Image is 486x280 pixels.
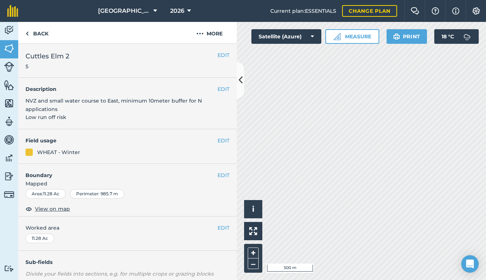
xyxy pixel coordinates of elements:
img: Two speech bubbles overlapping with the left bubble in the forefront [411,7,419,15]
img: A cog icon [472,7,481,15]
div: Open Intercom Messenger [461,255,479,273]
img: Ruler icon [333,33,341,40]
img: svg+xml;base64,PHN2ZyB4bWxucz0iaHR0cDovL3d3dy53My5vcmcvMjAwMC9zdmciIHdpZHRoPSIxOCIgaGVpZ2h0PSIyNC... [26,204,32,213]
img: A question mark icon [431,7,440,15]
button: EDIT [217,137,230,145]
button: EDIT [217,171,230,179]
button: EDIT [217,224,230,232]
span: 5 [26,63,69,70]
button: EDIT [217,85,230,93]
div: Area : 11.28 Ac [26,189,66,199]
button: Satellite (Azure) [251,29,321,44]
button: Print [387,29,427,44]
h4: Boundary [18,164,217,179]
img: svg+xml;base64,PD94bWwgdmVyc2lvbj0iMS4wIiBlbmNvZGluZz0idXRmLTgiPz4KPCEtLSBHZW5lcmF0b3I6IEFkb2JlIE... [4,134,14,145]
span: i [252,204,254,214]
img: svg+xml;base64,PHN2ZyB4bWxucz0iaHR0cDovL3d3dy53My5vcmcvMjAwMC9zdmciIHdpZHRoPSIxOSIgaGVpZ2h0PSIyNC... [393,32,400,41]
img: Four arrows, one pointing top left, one top right, one bottom right and the last bottom left [249,227,257,235]
img: svg+xml;base64,PHN2ZyB4bWxucz0iaHR0cDovL3d3dy53My5vcmcvMjAwMC9zdmciIHdpZHRoPSI1NiIgaGVpZ2h0PSI2MC... [4,98,14,109]
img: svg+xml;base64,PD94bWwgdmVyc2lvbj0iMS4wIiBlbmNvZGluZz0idXRmLTgiPz4KPCEtLSBHZW5lcmF0b3I6IEFkb2JlIE... [460,29,474,44]
img: svg+xml;base64,PD94bWwgdmVyc2lvbj0iMS4wIiBlbmNvZGluZz0idXRmLTgiPz4KPCEtLSBHZW5lcmF0b3I6IEFkb2JlIE... [4,171,14,182]
img: svg+xml;base64,PHN2ZyB4bWxucz0iaHR0cDovL3d3dy53My5vcmcvMjAwMC9zdmciIHdpZHRoPSI5IiBoZWlnaHQ9IjI0Ii... [26,29,29,38]
span: Mapped [18,180,237,188]
img: svg+xml;base64,PHN2ZyB4bWxucz0iaHR0cDovL3d3dy53My5vcmcvMjAwMC9zdmciIHdpZHRoPSIxNyIgaGVpZ2h0PSIxNy... [452,7,459,15]
img: svg+xml;base64,PHN2ZyB4bWxucz0iaHR0cDovL3d3dy53My5vcmcvMjAwMC9zdmciIHdpZHRoPSIyMCIgaGVpZ2h0PSIyNC... [196,29,204,38]
em: Divide your fields into sections, e.g. for multiple crops or grazing blocks [26,271,213,277]
div: WHEAT - Winter [37,148,80,156]
span: 18 ° C [442,29,454,44]
button: EDIT [217,51,230,59]
h4: Description [26,85,230,93]
span: View on map [35,205,70,213]
a: Back [18,22,56,43]
span: Current plan : ESSENTIALS [270,7,336,15]
span: Worked area [26,224,230,232]
button: + [248,248,259,258]
span: NVZ and small water course to East, minimum 10meter buffer for N applications Low run off risk [26,97,202,120]
img: svg+xml;base64,PD94bWwgdmVyc2lvbj0iMS4wIiBlbmNvZGluZz0idXRmLTgiPz4KPCEtLSBHZW5lcmF0b3I6IEFkb2JlIE... [4,265,14,272]
img: svg+xml;base64,PD94bWwgdmVyc2lvbj0iMS4wIiBlbmNvZGluZz0idXRmLTgiPz4KPCEtLSBHZW5lcmF0b3I6IEFkb2JlIE... [4,153,14,164]
button: i [244,200,262,218]
img: svg+xml;base64,PHN2ZyB4bWxucz0iaHR0cDovL3d3dy53My5vcmcvMjAwMC9zdmciIHdpZHRoPSI1NiIgaGVpZ2h0PSI2MC... [4,43,14,54]
img: svg+xml;base64,PD94bWwgdmVyc2lvbj0iMS4wIiBlbmNvZGluZz0idXRmLTgiPz4KPCEtLSBHZW5lcmF0b3I6IEFkb2JlIE... [4,62,14,72]
span: [GEOGRAPHIC_DATA] [98,7,150,15]
button: Measure [325,29,379,44]
button: View on map [26,204,70,213]
button: More [182,22,237,43]
a: Change plan [342,5,397,17]
button: 18 °C [434,29,479,44]
h4: Field usage [26,137,217,145]
div: Perimeter : 985.7 m [70,189,124,199]
img: svg+xml;base64,PD94bWwgdmVyc2lvbj0iMS4wIiBlbmNvZGluZz0idXRmLTgiPz4KPCEtLSBHZW5lcmF0b3I6IEFkb2JlIE... [4,189,14,200]
button: – [248,258,259,269]
img: fieldmargin Logo [7,5,18,17]
img: svg+xml;base64,PD94bWwgdmVyc2lvbj0iMS4wIiBlbmNvZGluZz0idXRmLTgiPz4KPCEtLSBHZW5lcmF0b3I6IEFkb2JlIE... [4,116,14,127]
h4: Sub-fields [18,258,237,266]
span: 2026 [170,7,184,15]
img: svg+xml;base64,PD94bWwgdmVyc2lvbj0iMS4wIiBlbmNvZGluZz0idXRmLTgiPz4KPCEtLSBHZW5lcmF0b3I6IEFkb2JlIE... [4,25,14,36]
span: Cuttles Elm 2 [26,51,69,61]
img: svg+xml;base64,PHN2ZyB4bWxucz0iaHR0cDovL3d3dy53My5vcmcvMjAwMC9zdmciIHdpZHRoPSI1NiIgaGVpZ2h0PSI2MC... [4,80,14,91]
div: 11.28 Ac [26,234,54,243]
